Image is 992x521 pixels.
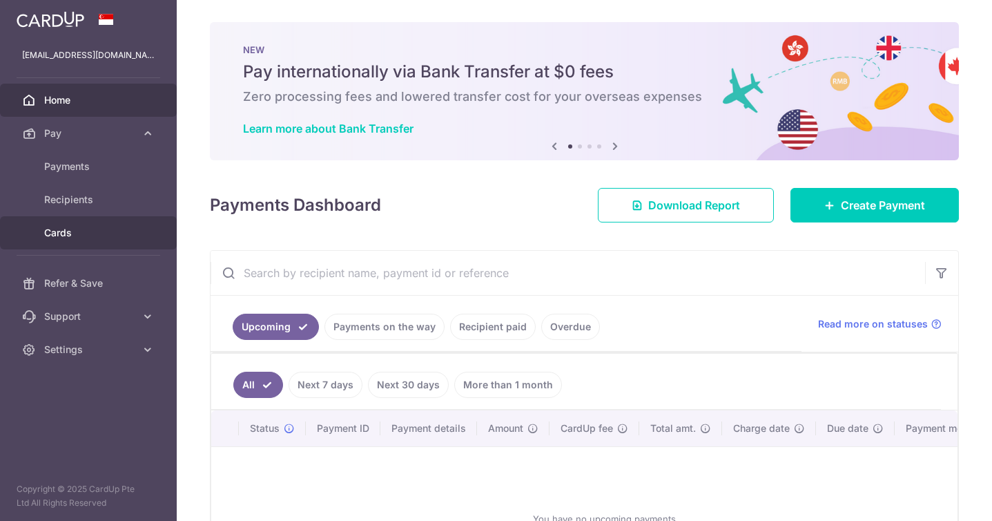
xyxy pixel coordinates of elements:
span: Home [44,93,135,107]
img: CardUp [17,11,84,28]
a: Next 7 days [289,372,362,398]
a: Overdue [541,314,600,340]
h4: Payments Dashboard [210,193,381,218]
a: Upcoming [233,314,319,340]
th: Payment ID [306,410,380,446]
a: More than 1 month [454,372,562,398]
span: Recipients [44,193,135,207]
h6: Zero processing fees and lowered transfer cost for your overseas expenses [243,88,926,105]
img: Bank transfer banner [210,22,959,160]
span: CardUp fee [561,421,613,435]
span: Cards [44,226,135,240]
span: Total amt. [650,421,696,435]
h5: Pay internationally via Bank Transfer at $0 fees [243,61,926,83]
span: Amount [488,421,523,435]
span: Pay [44,126,135,140]
a: All [233,372,283,398]
a: Recipient paid [450,314,536,340]
input: Search by recipient name, payment id or reference [211,251,925,295]
a: Next 30 days [368,372,449,398]
span: Download Report [648,197,740,214]
span: Due date [827,421,868,435]
span: Status [250,421,280,435]
p: [EMAIL_ADDRESS][DOMAIN_NAME] [22,48,155,62]
a: Learn more about Bank Transfer [243,122,414,135]
th: Payment details [380,410,477,446]
a: Read more on statuses [818,317,942,331]
span: Settings [44,343,135,357]
span: Payments [44,160,135,173]
p: NEW [243,44,926,55]
span: Support [44,310,135,323]
a: Payments on the way [324,314,445,340]
a: Download Report [598,188,774,222]
a: Create Payment [790,188,959,222]
span: Create Payment [841,197,925,214]
span: Read more on statuses [818,317,928,331]
span: Refer & Save [44,276,135,290]
span: Charge date [733,421,790,435]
